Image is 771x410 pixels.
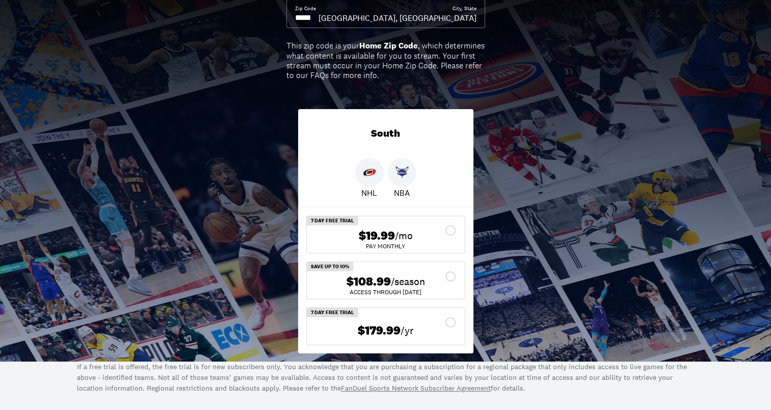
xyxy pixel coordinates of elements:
[395,228,413,243] span: /mo
[401,323,414,338] span: /yr
[394,187,410,199] p: NBA
[315,289,457,295] div: ACCESS THROUGH [DATE]
[363,166,376,179] img: Hurricanes
[307,308,358,317] div: 7 Day Free Trial
[318,12,476,23] div: [GEOGRAPHIC_DATA], [GEOGRAPHIC_DATA]
[77,362,694,394] p: If a free trial is offered, the free trial is for new subscribers only. You acknowledge that you ...
[286,41,485,80] div: This zip code is your , which determines what content is available for you to stream. Your first ...
[359,40,418,51] b: Home Zip Code
[361,187,377,199] p: NHL
[307,262,353,271] div: Save Up To 10%
[453,5,476,12] div: City, State
[341,383,491,393] a: FanDuel Sports Network Subscriber Agreement
[359,228,395,243] span: $19.99
[315,243,457,249] div: Pay Monthly
[295,5,316,12] div: Zip Code
[347,274,391,289] span: $108.99
[358,323,401,338] span: $179.99
[391,274,425,289] span: /season
[395,166,409,179] img: Hornets
[307,216,358,225] div: 7 Day Free Trial
[298,109,473,158] div: South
